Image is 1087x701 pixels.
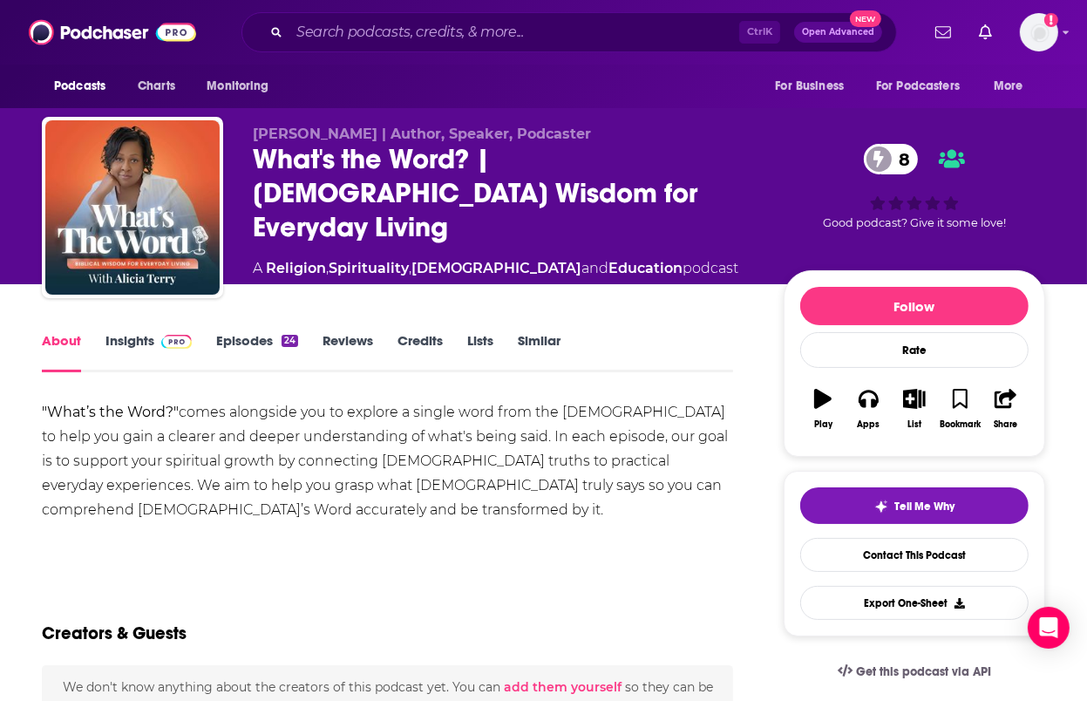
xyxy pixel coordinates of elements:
[928,17,958,47] a: Show notifications dropdown
[876,74,960,99] span: For Podcasters
[326,260,329,276] span: ,
[608,260,683,276] a: Education
[800,378,846,440] button: Play
[216,332,298,372] a: Episodes24
[739,21,780,44] span: Ctrl K
[972,17,999,47] a: Show notifications dropdown
[775,74,844,99] span: For Business
[864,144,919,174] a: 8
[194,70,291,103] button: open menu
[467,332,493,372] a: Lists
[45,120,220,295] img: What's the Word? | Biblical Wisdom for Everyday Living
[800,487,1029,524] button: tell me why sparkleTell Me Why
[814,419,832,430] div: Play
[994,419,1017,430] div: Share
[858,419,880,430] div: Apps
[1044,13,1058,27] svg: Add a profile image
[138,74,175,99] span: Charts
[994,74,1023,99] span: More
[794,22,882,43] button: Open AdvancedNew
[207,74,268,99] span: Monitoring
[504,680,622,694] button: add them yourself
[907,419,921,430] div: List
[241,12,897,52] div: Search podcasts, credits, & more...
[253,126,591,142] span: [PERSON_NAME] | Author, Speaker, Podcaster
[800,332,1029,368] div: Rate
[54,74,105,99] span: Podcasts
[105,332,192,372] a: InsightsPodchaser Pro
[409,260,411,276] span: ,
[784,126,1045,248] div: 8Good podcast? Give it some love!
[253,258,738,279] div: A podcast
[1028,607,1070,649] div: Open Intercom Messenger
[329,260,409,276] a: Spirituality
[763,70,866,103] button: open menu
[824,650,1005,693] a: Get this podcast via API
[282,335,298,347] div: 24
[126,70,186,103] a: Charts
[42,623,187,644] h2: Creators & Guests
[895,500,955,514] span: Tell Me Why
[881,144,919,174] span: 8
[266,260,326,276] a: Religion
[982,70,1045,103] button: open menu
[892,378,937,440] button: List
[42,404,179,420] b: "What’s the Word?"
[800,287,1029,325] button: Follow
[323,332,373,372] a: Reviews
[161,335,192,349] img: Podchaser Pro
[1020,13,1058,51] button: Show profile menu
[42,400,733,522] div: comes alongside you to explore a single word from the [DEMOGRAPHIC_DATA] to help you gain a clear...
[1020,13,1058,51] span: Logged in as JohnJMudgett
[800,586,1029,620] button: Export One-Sheet
[823,216,1006,229] span: Good podcast? Give it some love!
[865,70,985,103] button: open menu
[289,18,739,46] input: Search podcasts, credits, & more...
[856,664,991,679] span: Get this podcast via API
[42,332,81,372] a: About
[802,28,874,37] span: Open Advanced
[800,538,1029,572] a: Contact This Podcast
[1020,13,1058,51] img: User Profile
[850,10,881,27] span: New
[937,378,982,440] button: Bookmark
[397,332,443,372] a: Credits
[846,378,891,440] button: Apps
[518,332,560,372] a: Similar
[874,500,888,514] img: tell me why sparkle
[940,419,981,430] div: Bookmark
[29,16,196,49] img: Podchaser - Follow, Share and Rate Podcasts
[581,260,608,276] span: and
[983,378,1029,440] button: Share
[411,260,581,276] a: [DEMOGRAPHIC_DATA]
[42,70,128,103] button: open menu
